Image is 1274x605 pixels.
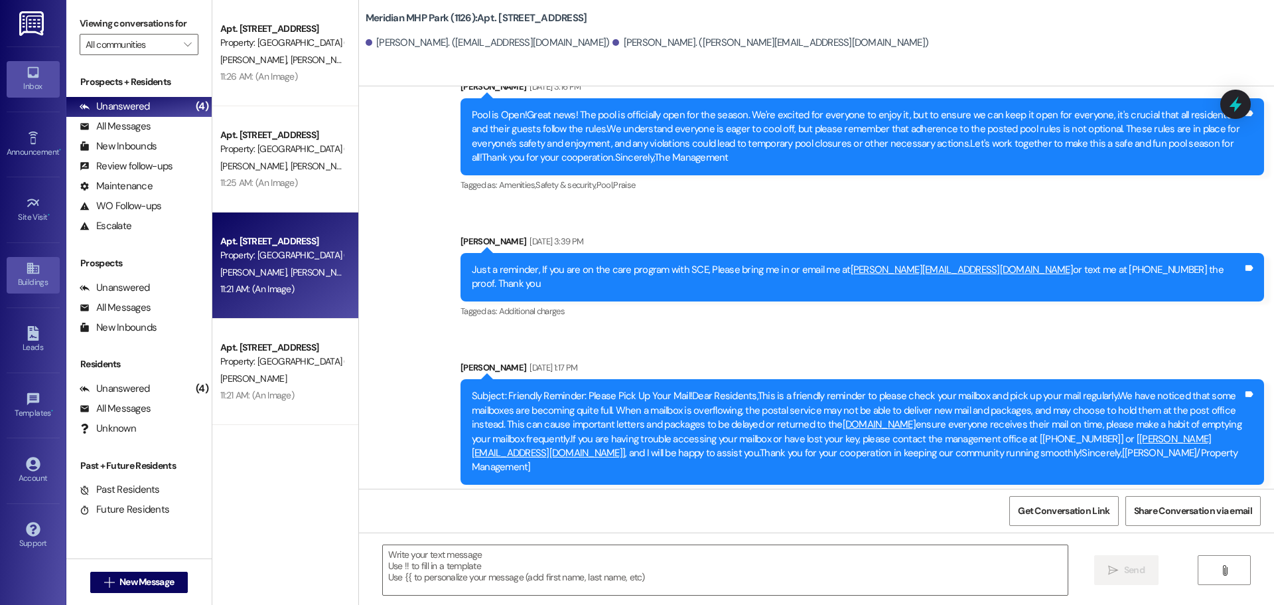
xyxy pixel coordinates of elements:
a: Support [7,518,60,554]
span: [PERSON_NAME] [290,54,356,66]
div: Unanswered [80,281,150,295]
div: Prospects [66,256,212,270]
span: Packages/delivery , [499,489,563,500]
button: Get Conversation Link [1009,496,1118,526]
span: [PERSON_NAME] [220,54,291,66]
div: Apt. [STREET_ADDRESS] [220,234,343,248]
span: [PERSON_NAME] [290,266,356,278]
div: Apt. [STREET_ADDRESS] [220,341,343,355]
div: All Messages [80,402,151,416]
div: Unknown [80,422,136,436]
div: 11:25 AM: (An Image) [220,177,297,189]
div: Past Residents [80,483,160,497]
div: All Messages [80,301,151,315]
span: Call request [619,489,661,500]
div: Apt. [STREET_ADDRESS] [220,128,343,142]
div: Unanswered [80,100,150,114]
i:  [1220,565,1230,576]
div: Residents [66,357,212,371]
input: All communities [86,34,177,55]
div: Tagged as: [460,485,1264,504]
div: [DATE] 3:16 PM [526,80,581,94]
div: [PERSON_NAME]. ([EMAIL_ADDRESS][DOMAIN_NAME]) [366,36,610,50]
div: [DATE] 1:17 PM [526,361,577,375]
a: [DOMAIN_NAME] [843,418,916,431]
a: Leads [7,322,60,358]
button: Send [1094,555,1159,585]
div: Property: [GEOGRAPHIC_DATA] (1126) [220,142,343,156]
span: [PERSON_NAME] [220,160,291,172]
span: • [59,145,61,155]
div: Property: [GEOGRAPHIC_DATA] (1126) [220,36,343,50]
div: 11:26 AM: (An Image) [220,70,297,82]
div: Subject: Friendly Reminder: Please Pick Up Your Mail!Dear Residents,This is a friendly reminder t... [472,389,1243,475]
div: [DATE] 3:39 PM [526,234,583,248]
a: Account [7,453,60,489]
a: Site Visit • [7,192,60,228]
div: New Inbounds [80,321,157,335]
div: WO Follow-ups [80,199,161,213]
span: Safety & security , [535,179,596,191]
div: Pool is Open!Great news! The pool is officially open for the season. We're excited for everyone t... [472,108,1243,165]
span: Send [1124,563,1145,577]
span: • [48,211,50,220]
span: Get Conversation Link [1018,504,1109,518]
span: New Message [119,575,174,589]
div: Apt. [STREET_ADDRESS] [220,22,343,36]
span: Praise [613,179,635,191]
div: 11:21 AM: (An Image) [220,283,294,295]
img: ResiDesk Logo [19,11,46,36]
div: Escalate [80,219,131,233]
div: [PERSON_NAME] [460,361,1264,379]
div: Past + Future Residents [66,459,212,473]
div: Tagged as: [460,302,1264,321]
div: [PERSON_NAME]. ([PERSON_NAME][EMAIL_ADDRESS][DOMAIN_NAME]) [612,36,928,50]
a: [PERSON_NAME][EMAIL_ADDRESS][DOMAIN_NAME] [472,432,1212,460]
span: • [51,406,53,416]
a: Templates • [7,388,60,424]
div: [PERSON_NAME] [460,234,1264,253]
i:  [184,39,191,50]
span: Share Conversation via email [1134,504,1252,518]
label: Viewing conversations for [80,13,198,34]
div: Tagged as: [460,175,1264,195]
span: Mailbox , [563,489,592,500]
div: Unanswered [80,382,150,396]
div: New Inbounds [80,139,157,153]
div: (4) [192,379,212,399]
span: [PERSON_NAME] [220,266,291,278]
span: Access , [592,489,619,500]
span: Amenities , [499,179,536,191]
div: Just a reminder, If you are on the care program with SCE, Please bring me in or email me at or te... [472,263,1243,292]
div: 11:21 AM: (An Image) [220,389,294,401]
a: [PERSON_NAME][EMAIL_ADDRESS][DOMAIN_NAME] [851,263,1073,276]
button: New Message [90,572,188,593]
div: Property: [GEOGRAPHIC_DATA] (1126) [220,355,343,369]
i:  [1108,565,1118,576]
div: All Messages [80,120,151,133]
span: Pool , [597,179,614,191]
button: Share Conversation via email [1125,496,1261,526]
a: Buildings [7,257,60,293]
span: [PERSON_NAME] [290,160,356,172]
div: Property: [GEOGRAPHIC_DATA] (1126) [220,248,343,262]
div: Prospects + Residents [66,75,212,89]
div: Future Residents [80,503,169,517]
div: (4) [192,96,212,117]
a: Inbox [7,61,60,97]
i:  [104,577,114,588]
span: Additional charges [499,305,565,317]
div: Review follow-ups [80,159,173,173]
span: [PERSON_NAME] [220,373,287,385]
div: Maintenance [80,179,153,193]
b: Meridian MHP Park (1126): Apt. [STREET_ADDRESS] [366,11,587,25]
div: [PERSON_NAME] [460,80,1264,98]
